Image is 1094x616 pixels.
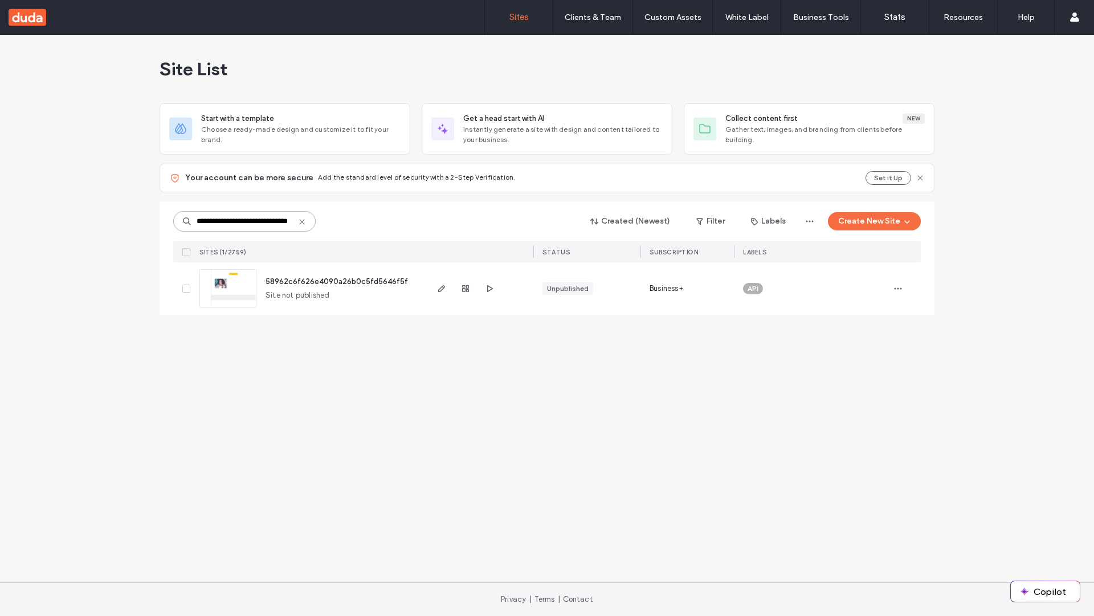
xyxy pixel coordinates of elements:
[529,595,532,603] span: |
[160,58,227,80] span: Site List
[684,103,934,155] div: Collect content firstNewGather text, images, and branding from clients before building.
[266,277,408,286] a: 58962c6f626e4090a26b0c5fd5646f5f
[565,13,621,22] label: Clients & Team
[650,283,683,294] span: Business+
[501,595,526,603] a: Privacy
[581,212,680,230] button: Created (Newest)
[160,103,410,155] div: Start with a templateChoose a ready-made design and customize it to fit your brand.
[534,595,555,603] a: Terms
[547,283,589,294] div: Unpublished
[828,212,921,230] button: Create New Site
[201,124,401,145] span: Choose a ready-made design and customize it to fit your brand.
[1018,13,1035,22] label: Help
[685,212,736,230] button: Filter
[1011,581,1080,602] button: Copilot
[563,595,593,603] a: Contact
[201,113,274,124] span: Start with a template
[185,172,313,184] span: Your account can be more secure
[509,12,529,22] label: Sites
[725,124,925,145] span: Gather text, images, and branding from clients before building.
[542,248,570,256] span: STATUS
[266,290,330,301] span: Site not published
[741,212,796,230] button: Labels
[743,248,766,256] span: LABELS
[650,248,698,256] span: SUBSCRIPTION
[748,283,758,294] span: API
[422,103,672,155] div: Get a head start with AIInstantly generate a site with design and content tailored to your business.
[463,124,663,145] span: Instantly generate a site with design and content tailored to your business.
[725,13,769,22] label: White Label
[725,113,798,124] span: Collect content first
[884,12,905,22] label: Stats
[793,13,849,22] label: Business Tools
[866,171,911,185] button: Set it Up
[558,595,560,603] span: |
[463,113,544,124] span: Get a head start with AI
[199,248,246,256] span: SITES (1/2759)
[944,13,983,22] label: Resources
[318,173,515,181] span: Add the standard level of security with a 2-Step Verification.
[903,114,925,124] div: New
[644,13,701,22] label: Custom Assets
